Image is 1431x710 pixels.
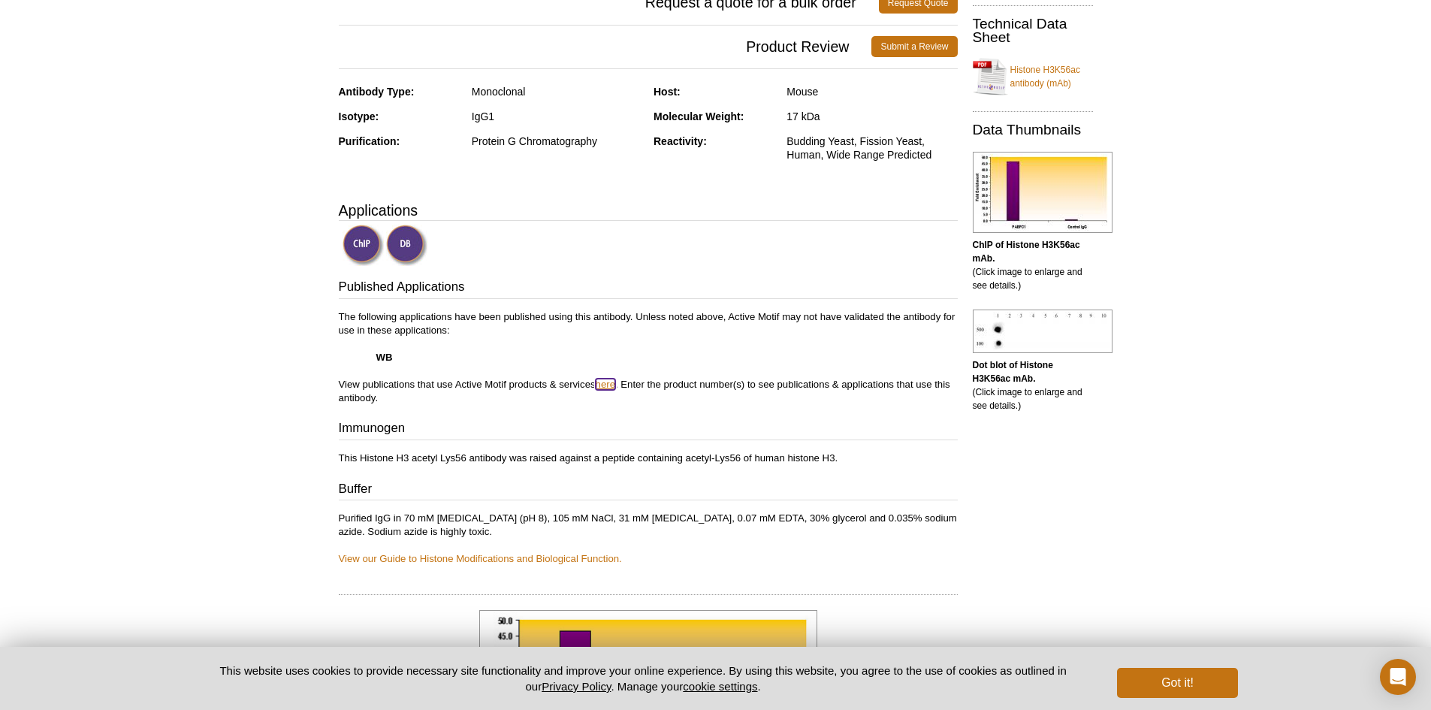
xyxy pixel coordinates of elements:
[339,135,400,147] strong: Purification:
[339,452,958,465] p: This Histone H3 acetyl Lys56 antibody was raised against a peptide containing acetyl-Lys56 of hum...
[683,680,757,693] button: cookie settings
[386,225,427,266] img: Dot Blot Validated
[472,134,642,148] div: Protein G Chromatography
[654,135,707,147] strong: Reactivity:
[973,238,1093,292] p: (Click image to enlarge and see details.)
[973,123,1093,137] h2: Data Thumbnails
[376,352,393,363] strong: WB
[1380,659,1416,695] div: Open Intercom Messenger
[542,680,611,693] a: Privacy Policy
[339,480,958,501] h3: Buffer
[472,85,642,98] div: Monoclonal
[194,663,1093,694] p: This website uses cookies to provide necessary site functionality and improve your online experie...
[339,310,958,405] p: The following applications have been published using this antibody. Unless noted above, Active Mo...
[654,110,744,122] strong: Molecular Weight:
[973,152,1112,233] img: Histone H3K56ac antibody (mAb) tested by ChIP.
[654,86,681,98] strong: Host:
[339,278,958,299] h3: Published Applications
[871,36,957,57] a: Submit a Review
[786,110,957,123] div: 17 kDa
[339,553,622,564] a: View our Guide to Histone Modifications and Biological Function.
[339,199,958,222] h3: Applications
[339,512,958,566] p: Purified IgG in 70 mM [MEDICAL_DATA] (pH 8), 105 mM NaCl, 31 mM [MEDICAL_DATA], 0.07 mM EDTA, 30%...
[973,358,1093,412] p: (Click image to enlarge and see details.)
[472,110,642,123] div: IgG1
[339,86,415,98] strong: Antibody Type:
[1117,668,1237,698] button: Got it!
[343,225,384,266] img: ChIP Validated
[973,17,1093,44] h2: Technical Data Sheet
[339,36,872,57] span: Product Review
[973,310,1112,353] img: Histone H3K56ac antibody (mAb) tested by dot blot analysis.
[786,85,957,98] div: Mouse
[973,360,1053,384] b: Dot blot of Histone H3K56ac mAb.
[596,379,615,390] a: here
[339,419,958,440] h3: Immunogen
[973,54,1093,99] a: Histone H3K56ac antibody (mAb)
[786,134,957,162] div: Budding Yeast, Fission Yeast, Human, Wide Range Predicted
[973,240,1080,264] b: ChIP of Histone H3K56ac mAb.
[339,110,379,122] strong: Isotype:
